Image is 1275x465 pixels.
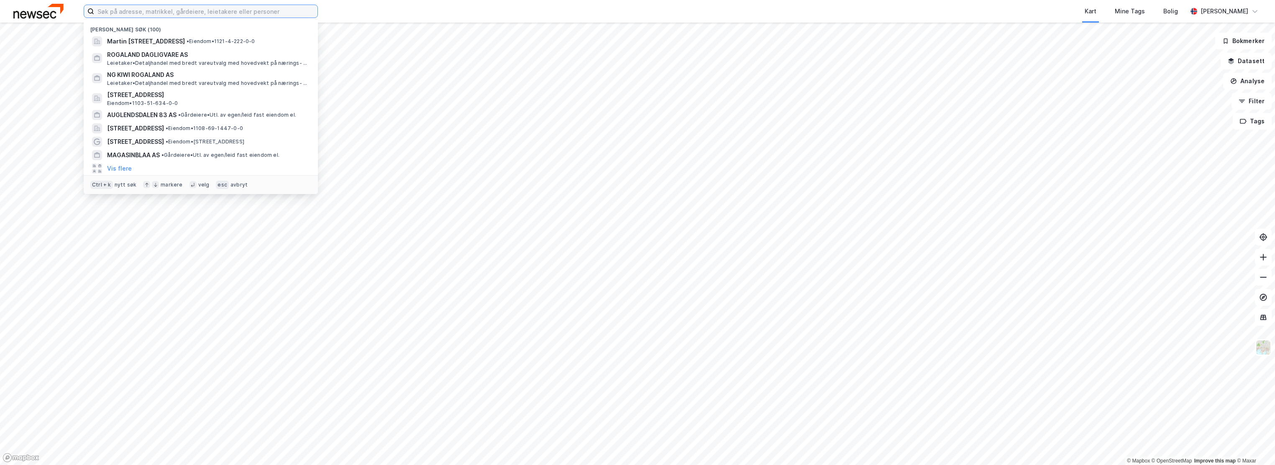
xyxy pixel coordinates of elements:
[1233,425,1275,465] div: Kontrollprogram for chat
[1201,6,1248,16] div: [PERSON_NAME]
[178,112,296,118] span: Gårdeiere • Utl. av egen/leid fast eiendom el.
[216,181,229,189] div: esc
[1233,425,1275,465] iframe: Chat Widget
[107,164,132,174] button: Vis flere
[1194,458,1236,464] a: Improve this map
[115,181,137,188] div: nytt søk
[166,138,168,145] span: •
[90,181,113,189] div: Ctrl + k
[107,100,178,107] span: Eiendom • 1103-51-634-0-0
[3,453,39,462] a: Mapbox homepage
[107,137,164,147] span: [STREET_ADDRESS]
[13,4,64,18] img: newsec-logo.f6e21ccffca1b3a03d2d.png
[1215,33,1272,49] button: Bokmerker
[107,90,308,100] span: [STREET_ADDRESS]
[1221,53,1272,69] button: Datasett
[1163,6,1178,16] div: Bolig
[107,110,177,120] span: AUGLENDSDALEN 83 AS
[166,125,168,131] span: •
[1085,6,1096,16] div: Kart
[107,123,164,133] span: [STREET_ADDRESS]
[166,138,244,145] span: Eiendom • [STREET_ADDRESS]
[198,181,210,188] div: velg
[84,20,318,35] div: [PERSON_NAME] søk (100)
[1233,113,1272,130] button: Tags
[178,112,181,118] span: •
[1231,93,1272,110] button: Filter
[1255,340,1271,355] img: Z
[107,80,310,87] span: Leietaker • Detaljhandel med bredt vareutvalg med hovedvekt på nærings- og nytelsesmidler
[166,125,243,132] span: Eiendom • 1108-69-1447-0-0
[1223,73,1272,89] button: Analyse
[1152,458,1192,464] a: OpenStreetMap
[161,152,164,158] span: •
[94,5,317,18] input: Søk på adresse, matrikkel, gårdeiere, leietakere eller personer
[161,181,182,188] div: markere
[230,181,248,188] div: avbryt
[107,150,160,160] span: MAGASINBLAA AS
[107,50,308,60] span: ROGALAND DAGLIGVARE AS
[1127,458,1150,464] a: Mapbox
[107,36,185,46] span: Martin [STREET_ADDRESS]
[187,38,255,45] span: Eiendom • 1121-4-222-0-0
[1115,6,1145,16] div: Mine Tags
[161,152,279,158] span: Gårdeiere • Utl. av egen/leid fast eiendom el.
[187,38,189,44] span: •
[107,70,308,80] span: NG KIWI ROGALAND AS
[107,60,310,66] span: Leietaker • Detaljhandel med bredt vareutvalg med hovedvekt på nærings- og nytelsesmidler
